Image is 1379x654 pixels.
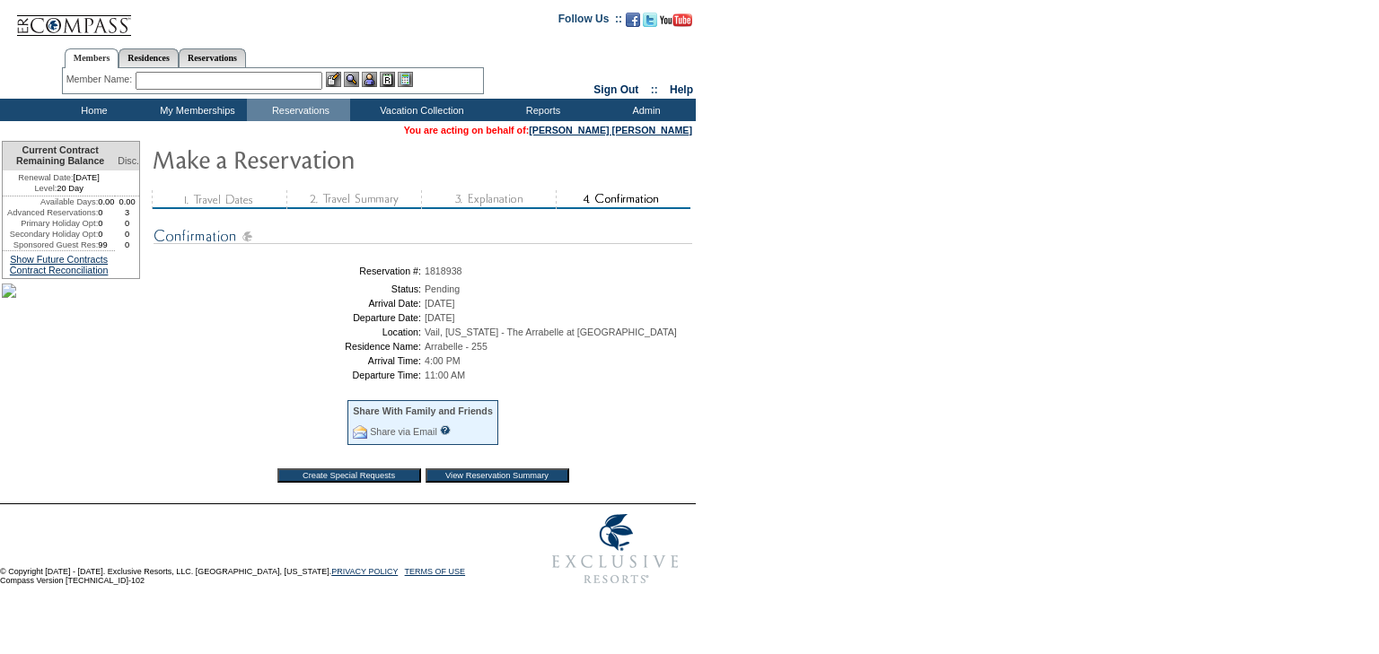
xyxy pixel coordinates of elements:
[98,207,115,218] td: 0
[157,341,421,352] td: Residence Name:
[157,283,421,294] td: Status:
[119,48,179,67] a: Residences
[651,83,658,96] span: ::
[10,265,109,275] a: Contract Reconciliation
[440,425,451,435] input: What is this?
[115,207,139,218] td: 3
[247,99,350,121] td: Reservations
[425,327,677,337] span: Vail, [US_STATE] - The Arrabelle at [GEOGRAPHIC_DATA]
[66,72,136,87] div: Member Name:
[660,13,692,27] img: Subscribe to our YouTube Channel
[65,48,119,68] a: Members
[157,355,421,366] td: Arrival Time:
[643,13,657,27] img: Follow us on Twitter
[426,468,569,483] input: View Reservation Summary
[380,72,395,87] img: Reservations
[425,355,461,366] span: 4:00 PM
[425,312,455,323] span: [DATE]
[404,125,692,135] span: You are acting on behalf of:
[425,266,462,276] span: 1818938
[157,370,421,380] td: Departure Time:
[98,240,115,250] td: 99
[370,426,437,437] a: Share via Email
[425,298,455,309] span: [DATE]
[643,18,657,29] a: Follow us on Twitter
[425,370,465,380] span: 11:00 AM
[421,190,556,209] img: step3_state3.gif
[3,240,98,250] td: Sponsored Guest Res:
[398,72,413,87] img: b_calculator.gif
[489,99,593,121] td: Reports
[626,18,640,29] a: Become our fan on Facebook
[115,229,139,240] td: 0
[152,141,511,177] img: Make Reservation
[556,190,690,209] img: step4_state2.gif
[157,266,421,276] td: Reservation #:
[3,142,115,170] td: Current Contract Remaining Balance
[157,298,421,309] td: Arrival Date:
[152,190,286,209] img: step1_state3.gif
[157,312,421,323] td: Departure Date:
[277,468,421,483] input: Create Special Requests
[115,240,139,250] td: 0
[98,218,115,229] td: 0
[3,207,98,218] td: Advanced Reservations:
[144,99,247,121] td: My Memberships
[558,11,622,32] td: Follow Us ::
[115,196,139,207] td: 0.00
[179,48,246,67] a: Reservations
[593,99,696,121] td: Admin
[34,183,57,194] span: Level:
[529,125,692,135] a: [PERSON_NAME] [PERSON_NAME]
[362,72,377,87] img: Impersonate
[157,327,421,337] td: Location:
[18,172,73,183] span: Renewal Date:
[40,99,144,121] td: Home
[353,405,493,416] div: Share With Family and Friends
[670,83,693,96] a: Help
[344,72,359,87] img: View
[3,229,98,240] td: Secondary Holiday Opt:
[331,567,398,576] a: PRIVACY POLICY
[10,254,108,265] a: Show Future Contracts
[3,183,115,196] td: 20 Day
[3,170,115,183] td: [DATE]
[3,196,98,207] td: Available Days:
[326,72,341,87] img: b_edit.gif
[98,196,115,207] td: 0.00
[535,504,696,594] img: Exclusive Resorts
[660,18,692,29] a: Subscribe to our YouTube Channel
[350,99,489,121] td: Vacation Collection
[286,190,421,209] img: step2_state3.gif
[98,229,115,240] td: 0
[118,155,139,166] span: Disc.
[425,283,460,294] span: Pending
[626,13,640,27] img: Become our fan on Facebook
[2,283,16,298] img: RDM-Risco-PU-033.jpg
[3,218,98,229] td: Primary Holiday Opt:
[115,218,139,229] td: 0
[425,341,487,352] span: Arrabelle - 255
[593,83,638,96] a: Sign Out
[405,567,466,576] a: TERMS OF USE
